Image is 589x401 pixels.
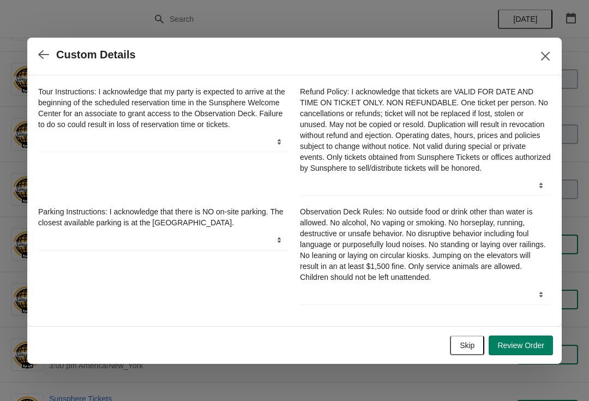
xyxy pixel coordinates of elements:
button: Skip [450,336,484,355]
label: Parking Instructions: I acknowledge that there is NO on-site parking. The closest available parki... [38,206,289,228]
label: Tour Instructions: I acknowledge that my party is expected to arrive at the beginning of the sche... [38,86,289,130]
button: Review Order [489,336,553,355]
button: Close [536,46,555,66]
span: Skip [460,341,474,350]
label: Refund Policy: I acknowledge that tickets are VALID FOR DATE AND TIME ON TICKET ONLY. NON REFUNDA... [300,86,551,173]
h2: Custom Details [56,49,136,61]
label: Observation Deck Rules: No outside food or drink other than water is allowed. No alcohol, No vapi... [300,206,551,283]
span: Review Order [497,341,544,350]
